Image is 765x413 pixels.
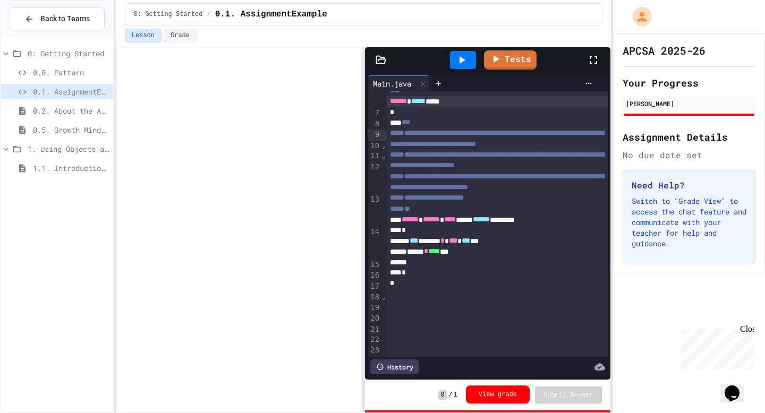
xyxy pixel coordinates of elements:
[438,390,446,400] span: 0
[40,13,90,24] span: Back to Teams
[368,75,430,91] div: Main.java
[543,391,593,399] span: Submit Answer
[368,130,381,140] div: 9
[4,4,73,67] div: Chat with us now!Close
[632,196,746,249] p: Switch to "Grade View" to access the chat feature and communicate with your teacher for help and ...
[454,391,457,399] span: 1
[632,179,746,192] h3: Need Help?
[33,86,109,97] span: 0.1. AssignmentExample
[622,4,654,29] div: My Account
[381,292,386,301] span: Fold line
[623,75,755,90] h2: Your Progress
[720,371,754,402] iframe: chat widget
[368,292,381,303] div: 18
[28,48,109,59] span: 0: Getting Started
[125,29,161,42] button: Lesson
[33,105,109,116] span: 0.2. About the AP CSA Exam
[677,324,754,369] iframe: chat widget
[466,385,530,403] button: View grade
[370,359,419,374] div: History
[134,10,203,19] span: 0: Getting Started
[368,313,381,324] div: 20
[368,119,381,130] div: 8
[368,260,381,270] div: 15
[164,29,197,42] button: Grade
[10,7,105,30] button: Back to Teams
[623,149,755,161] div: No due date set
[368,355,381,366] div: 24
[623,130,755,144] h2: Assignment Details
[368,334,381,345] div: 22
[368,141,381,151] div: 10
[368,345,381,356] div: 23
[33,162,109,174] span: 1.1. Introduction to Algorithms, Programming, and Compilers
[368,162,381,194] div: 12
[449,391,453,399] span: /
[535,386,602,403] button: Submit Answer
[368,151,381,161] div: 11
[207,10,210,19] span: /
[368,78,416,89] div: Main.java
[368,270,381,281] div: 16
[381,141,386,150] span: Fold line
[626,99,752,108] div: [PERSON_NAME]
[368,303,381,313] div: 19
[484,50,537,70] a: Tests
[381,151,386,160] span: Fold line
[28,143,109,154] span: 1. Using Objects and Methods
[368,194,381,227] div: 13
[368,75,381,108] div: 6
[215,8,327,21] span: 0.1. AssignmentExample
[33,67,109,78] span: 0.0. Pattern
[623,43,705,58] h1: APCSA 2025-26
[368,108,381,118] div: 7
[368,227,381,259] div: 14
[368,324,381,335] div: 21
[368,281,381,292] div: 17
[33,124,109,135] span: 0.5. Growth Mindset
